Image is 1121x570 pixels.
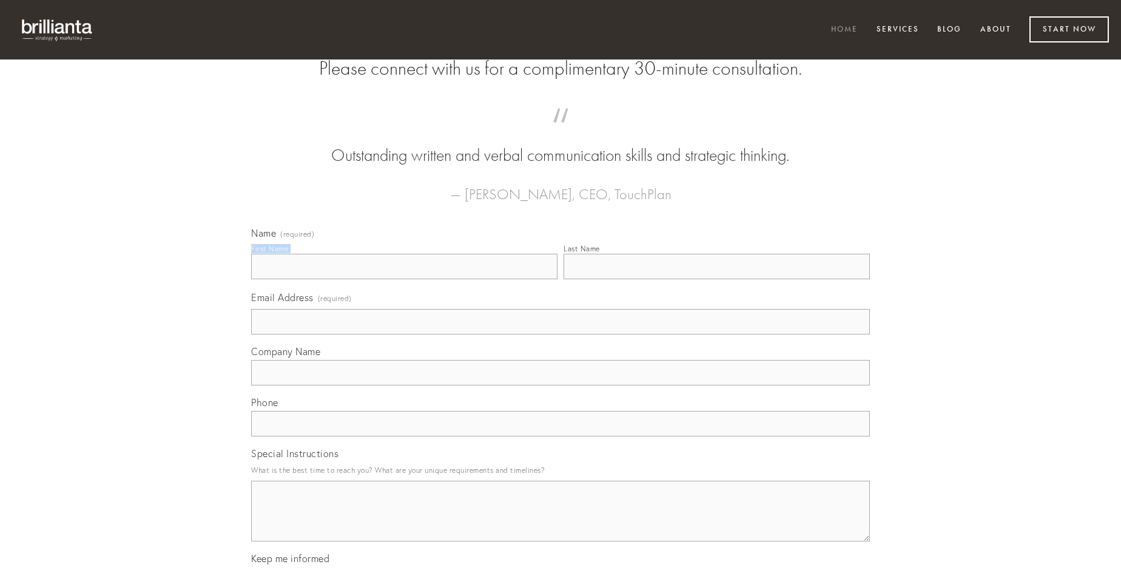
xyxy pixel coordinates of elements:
[251,462,870,478] p: What is the best time to reach you? What are your unique requirements and timelines?
[12,12,103,47] img: brillianta - research, strategy, marketing
[251,227,276,239] span: Name
[280,231,314,238] span: (required)
[271,120,850,144] span: “
[251,552,329,565] span: Keep me informed
[972,20,1019,40] a: About
[318,290,352,307] span: (required)
[251,345,320,358] span: Company Name
[271,168,850,206] figcaption: — [PERSON_NAME], CEO, TouchPlan
[564,244,600,253] div: Last Name
[1029,16,1109,42] a: Start Now
[271,120,850,168] blockquote: Outstanding written and verbal communication skills and strategic thinking.
[251,447,338,460] span: Special Instructions
[251,57,870,80] h2: Please connect with us for a complimentary 30-minute consultation.
[251,244,288,253] div: First Name
[251,291,314,304] span: Email Address
[869,20,927,40] a: Services
[251,396,278,409] span: Phone
[823,20,866,40] a: Home
[929,20,969,40] a: Blog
